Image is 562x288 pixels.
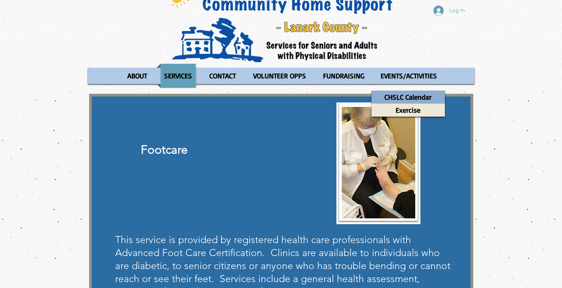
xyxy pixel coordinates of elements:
[372,91,445,104] a: CHSLC Calendar
[373,64,444,88] a: EVENTS/ACTIVITIES
[157,64,200,88] a: SERVICES
[372,104,445,117] a: Exercise
[377,64,441,88] p: EVENTS/ACTIVITIES
[336,102,420,224] img: FC Nurse.jpg
[428,3,471,18] button: Log In
[88,64,474,88] nav: Site
[319,64,368,88] p: FUNDRAISING
[381,91,435,104] p: CHSLC Calendar
[161,64,196,88] p: SERVICES
[119,64,155,88] a: ABOUT
[246,64,314,88] a: VOLUNTEER OPPS
[316,64,371,88] a: FUNDRAISING
[392,104,424,117] p: Exercise
[141,143,188,157] span: Footcare
[124,64,151,88] p: ABOUT
[206,64,239,88] p: CONTACT
[202,64,244,88] a: CONTACT
[250,64,310,88] p: VOLUNTEER OPPS
[446,7,468,15] span: Log In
